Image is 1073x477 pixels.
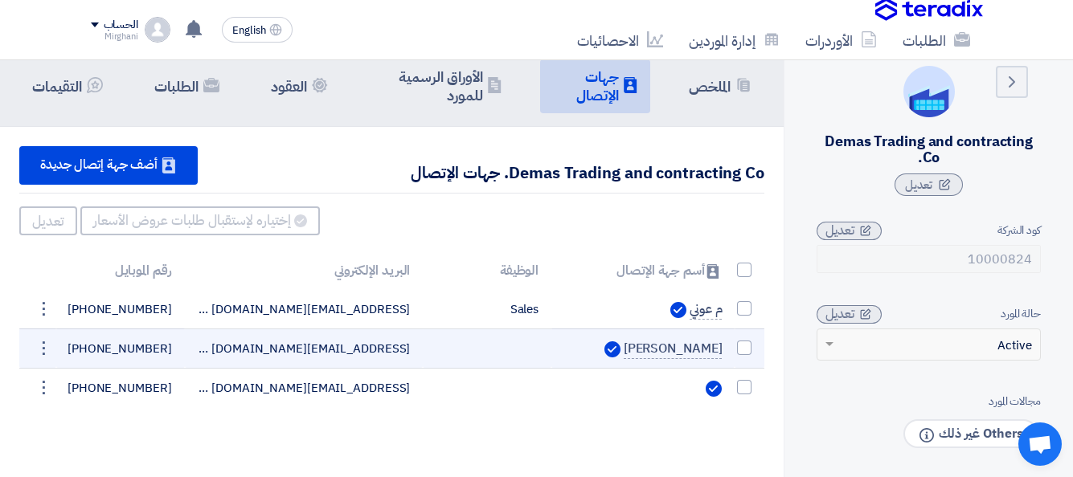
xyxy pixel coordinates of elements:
[232,25,266,36] span: English
[185,251,424,290] th: البريد الإلكتروني
[706,381,722,397] img: Verified Account
[185,328,424,368] td: [EMAIL_ADDRESS][DOMAIN_NAME]
[68,340,172,357] span: [PHONE_NUMBER]
[185,368,424,407] td: [EMAIL_ADDRESS][DOMAIN_NAME]
[68,300,172,318] span: [PHONE_NUMBER]
[997,336,1032,355] span: Active
[817,222,1041,238] div: كود الشركة
[624,339,723,359] a: [PERSON_NAME]
[817,305,1041,322] div: حالة المورد
[690,300,723,320] a: م عوني
[817,245,1041,273] input: أدخل كود الشركه...
[145,17,170,43] img: profile_test.png
[689,77,731,96] h5: الملخص
[905,176,932,194] span: تعديل
[676,22,792,59] a: إدارة الموردين
[56,251,185,290] th: رقم الموبايل
[423,290,551,329] td: Sales
[19,206,77,235] button: تعديل
[154,77,199,96] h5: الطلبات
[553,67,620,105] h5: جهات الإتصال
[68,379,172,397] span: [PHONE_NUMBER]
[564,22,676,59] a: الاحصائيات
[31,336,56,361] div: ⋮
[32,77,82,96] h5: التقيمات
[817,393,1041,410] div: مجالات المورد
[19,146,198,185] div: أضف جهة إتصال جديدة
[411,161,764,185] div: Demas Trading and contracting Co. جهات الإتصال
[379,67,483,105] h5: الأوراق الرسمية للمورد
[1018,422,1062,466] div: Open chat
[271,77,307,96] h5: العقود
[792,22,890,59] a: الأوردرات
[31,296,56,322] div: ⋮
[817,133,1041,165] div: Demas Trading and contracting Co.
[104,18,138,32] div: الحساب
[423,251,551,290] th: الوظيفة
[185,290,424,329] td: [EMAIL_ADDRESS][DOMAIN_NAME]
[890,22,983,59] a: الطلبات
[80,206,320,235] button: إختياره لإستقبال طلبات عروض الأسعار
[825,304,854,324] span: تعديل
[91,32,138,41] div: Mirghani
[825,221,854,240] span: تعديل
[670,302,686,318] img: Verified Account
[222,17,293,43] button: English
[31,375,56,401] div: ⋮
[903,419,1038,449] span: Others غير ذلك
[604,341,620,357] img: Verified Account
[551,251,735,290] th: أسم جهة الإتصال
